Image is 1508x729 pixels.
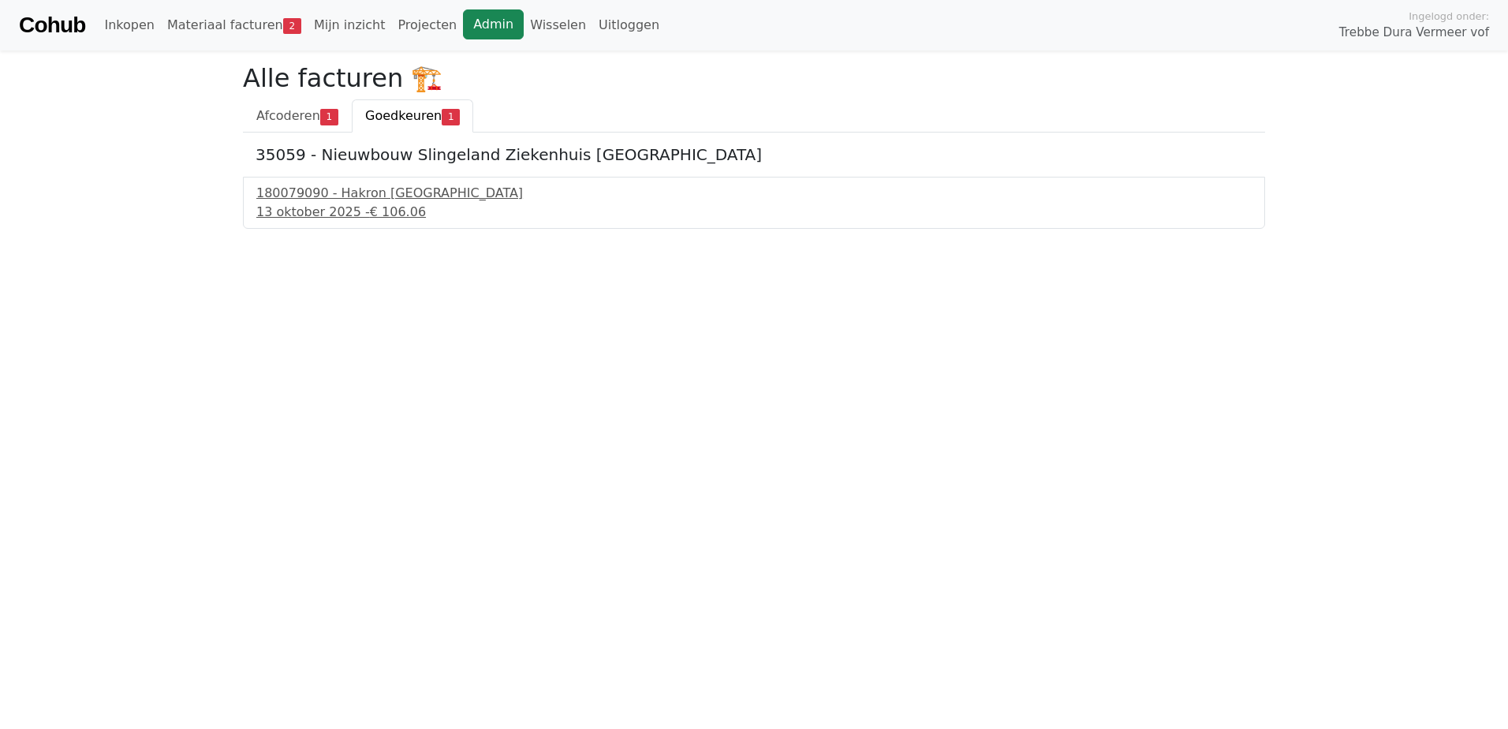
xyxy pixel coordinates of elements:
span: 2 [283,18,301,34]
a: Cohub [19,6,85,44]
a: Goedkeuren1 [352,99,473,133]
span: Afcoderen [256,108,320,123]
a: Admin [463,9,524,39]
a: Afcoderen1 [243,99,352,133]
span: € 106.06 [370,204,426,219]
span: 1 [320,109,338,125]
a: Projecten [391,9,463,41]
div: 180079090 - Hakron [GEOGRAPHIC_DATA] [256,184,1252,203]
div: 13 oktober 2025 - [256,203,1252,222]
a: 180079090 - Hakron [GEOGRAPHIC_DATA]13 oktober 2025 -€ 106.06 [256,184,1252,222]
a: Materiaal facturen2 [161,9,308,41]
a: Wisselen [524,9,592,41]
span: Ingelogd onder: [1409,9,1489,24]
span: 1 [442,109,460,125]
a: Inkopen [98,9,160,41]
a: Uitloggen [592,9,666,41]
a: Mijn inzicht [308,9,392,41]
span: Trebbe Dura Vermeer vof [1339,24,1489,42]
h5: 35059 - Nieuwbouw Slingeland Ziekenhuis [GEOGRAPHIC_DATA] [256,145,1252,164]
h2: Alle facturen 🏗️ [243,63,1265,93]
span: Goedkeuren [365,108,442,123]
